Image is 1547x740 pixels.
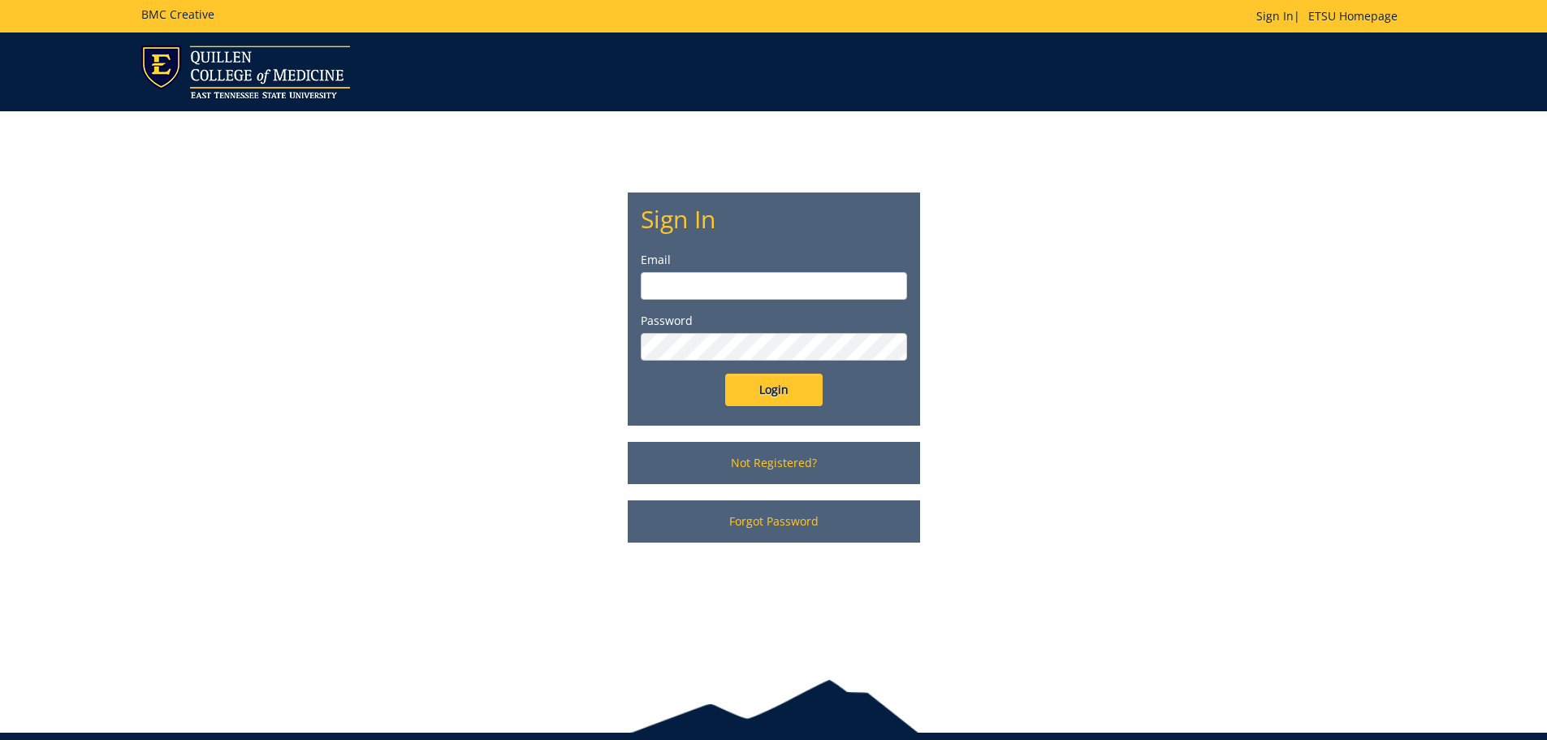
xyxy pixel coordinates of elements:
a: Not Registered? [628,442,920,484]
img: ETSU logo [141,45,350,98]
label: Password [641,313,907,329]
a: Forgot Password [628,500,920,543]
a: ETSU Homepage [1300,8,1406,24]
input: Login [725,374,823,406]
a: Sign In [1256,8,1294,24]
p: | [1256,8,1406,24]
label: Email [641,252,907,268]
h5: BMC Creative [141,8,214,20]
h2: Sign In [641,206,907,232]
